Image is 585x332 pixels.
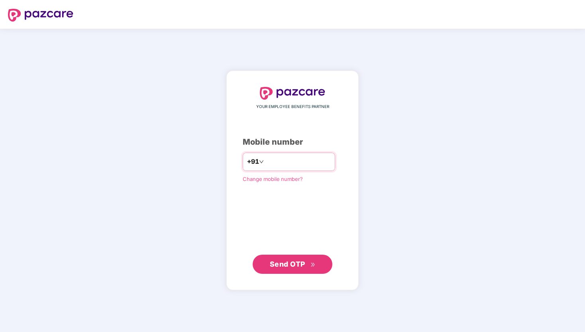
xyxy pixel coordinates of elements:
img: logo [8,9,73,22]
button: Send OTPdouble-right [253,255,332,274]
span: YOUR EMPLOYEE BENEFITS PARTNER [256,104,329,110]
span: down [259,159,264,164]
div: Mobile number [243,136,342,148]
span: Send OTP [270,260,305,268]
span: +91 [247,157,259,167]
span: double-right [310,262,316,267]
a: Change mobile number? [243,176,303,182]
img: logo [260,87,325,100]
